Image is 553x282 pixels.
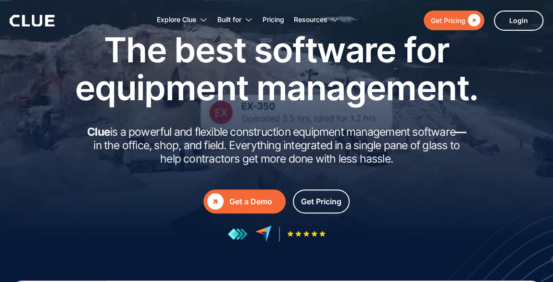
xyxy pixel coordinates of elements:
[157,5,196,35] div: Explore Clue
[84,126,469,165] h2: is a powerful and flexible construction equipment management software in the office, shop, and fi...
[287,231,326,237] img: Five-star rating icon
[431,14,465,26] div: Get Pricing
[294,5,339,35] div: Resources
[301,196,341,208] div: Get Pricing
[255,225,272,242] img: reviews at capterra
[465,14,480,26] div: 
[87,125,110,139] strong: Clue
[229,196,282,208] div: Get a Demo
[263,5,284,35] a: Pricing
[494,11,543,31] a: Login
[227,228,248,240] img: reviews at getapp
[217,5,253,35] div: Built for
[157,5,208,35] div: Explore Clue
[207,193,224,210] div: 
[60,31,493,106] h1: The best software for equipment management.
[294,5,327,35] div: Resources
[203,189,286,213] a: Get a Demo
[424,11,484,30] a: Get Pricing
[293,189,350,213] a: Get Pricing
[455,125,466,139] strong: —
[505,236,553,282] iframe: Chat Widget
[217,5,241,35] div: Built for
